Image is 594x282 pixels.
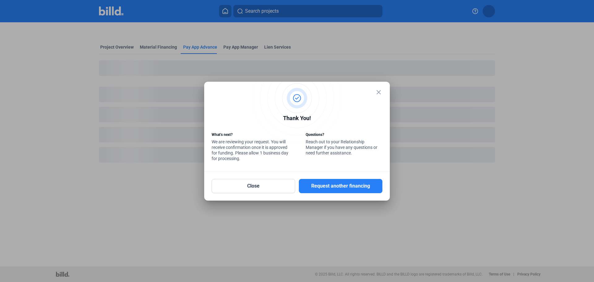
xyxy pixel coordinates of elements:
[212,132,288,139] div: What’s next?
[212,132,288,163] div: We are reviewing your request. You will receive confirmation once it is approved for funding. Ple...
[299,179,382,193] button: Request another financing
[212,179,295,193] button: Close
[375,89,382,96] mat-icon: close
[306,132,382,157] div: Reach out to your Relationship Manager if you have any questions or need further assistance.
[306,132,382,139] div: Questions?
[212,114,382,124] div: Thank You!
